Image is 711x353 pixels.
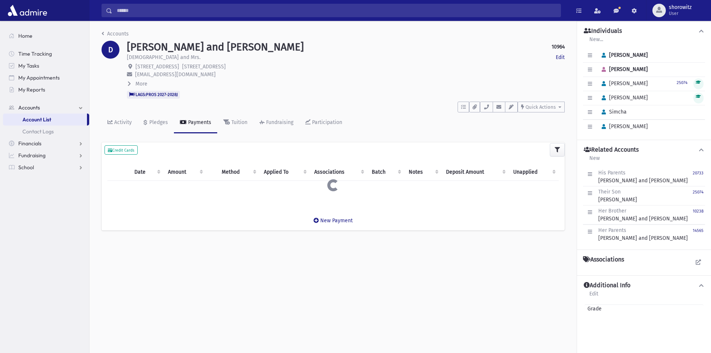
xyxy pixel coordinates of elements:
span: Simcha [598,109,627,115]
a: Home [3,30,89,42]
span: Grade [584,305,602,313]
th: Amount [163,164,206,181]
span: [EMAIL_ADDRESS][DOMAIN_NAME] [135,71,216,78]
th: Date [130,164,163,181]
p: [DEMOGRAPHIC_DATA] and Mrs. [127,53,200,61]
a: School [3,161,89,173]
a: 25074 [677,79,687,86]
a: Contact Logs [3,126,89,137]
th: Unapplied [509,164,559,181]
h4: Related Accounts [584,146,639,154]
span: Account List [22,116,51,123]
span: Her Brother [598,208,626,214]
span: Her Parents [598,227,626,233]
span: [PERSON_NAME] [598,123,648,130]
span: Contact Logs [22,128,54,135]
small: 14565 [693,228,704,233]
a: Accounts [102,31,129,37]
span: My Reports [18,86,45,93]
strong: 10964 [552,43,565,51]
span: User [669,10,692,16]
th: Deposit Amount [442,164,509,181]
a: New... [589,35,604,49]
span: More [135,81,147,87]
button: Individuals [583,27,705,35]
a: My Tasks [3,60,89,72]
h4: Individuals [584,27,622,35]
th: Associations [310,164,367,181]
span: [STREET_ADDRESS] [135,64,179,70]
a: My Appointments [3,72,89,84]
span: Their Son [598,189,621,195]
button: Related Accounts [583,146,705,154]
a: New [589,154,600,167]
div: D [102,41,119,59]
th: Batch [367,164,404,181]
div: Participation [311,119,342,126]
a: Payments [174,112,217,133]
span: [PERSON_NAME] [598,52,648,58]
img: AdmirePro [6,3,49,18]
small: 25074 [693,190,704,195]
span: Time Tracking [18,50,52,57]
a: Financials [3,137,89,149]
a: My Reports [3,84,89,96]
a: Tuition [217,112,253,133]
span: [STREET_ADDRESS] [182,64,226,70]
h4: Additional Info [584,282,630,289]
a: New Payment [308,211,359,230]
div: Tuition [230,119,247,126]
a: 14565 [693,226,704,242]
a: Account List [3,114,87,126]
span: [PERSON_NAME] [598,66,648,72]
h1: [PERSON_NAME] and [PERSON_NAME] [127,41,304,53]
a: Activity [102,112,138,133]
a: Edit [589,289,599,303]
a: Pledges [138,112,174,133]
a: 10238 [693,207,704,223]
span: My Tasks [18,62,39,69]
span: Financials [18,140,41,147]
div: Payments [187,119,211,126]
span: Accounts [18,104,40,111]
button: Additional Info [583,282,705,289]
span: Fundraising [18,152,46,159]
a: Time Tracking [3,48,89,60]
a: 25074 [693,188,704,204]
span: Quick Actions [526,104,556,110]
button: More [127,80,148,88]
a: Participation [299,112,348,133]
div: Activity [113,119,132,126]
a: Edit [556,53,565,61]
small: 20733 [693,171,704,176]
span: School [18,164,34,171]
a: 20733 [693,169,704,185]
a: Accounts [3,102,89,114]
span: My Appointments [18,74,60,81]
small: 10238 [693,209,704,214]
th: Applied To [259,164,310,181]
small: Credit Cards [108,148,134,153]
th: Method [217,164,259,181]
div: [PERSON_NAME] and [PERSON_NAME] [598,207,688,223]
th: Notes [404,164,442,181]
span: shorowitz [669,4,692,10]
div: [PERSON_NAME] and [PERSON_NAME] [598,226,688,242]
span: FLAGS:PROS 2027-2028J [127,91,180,98]
div: [PERSON_NAME] and [PERSON_NAME] [598,169,688,185]
button: Quick Actions [518,102,565,112]
h4: Associations [583,256,624,263]
span: [PERSON_NAME] [598,80,648,87]
div: Fundraising [265,119,293,126]
button: Credit Cards [105,145,138,155]
input: Search [112,4,561,17]
span: Home [18,32,32,39]
span: [PERSON_NAME] [598,95,648,101]
div: [PERSON_NAME] [598,188,637,204]
span: His Parents [598,170,626,176]
small: 25074 [677,80,687,85]
a: Fundraising [3,149,89,161]
div: Pledges [148,119,168,126]
a: Fundraising [253,112,299,133]
nav: breadcrumb [102,30,129,41]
